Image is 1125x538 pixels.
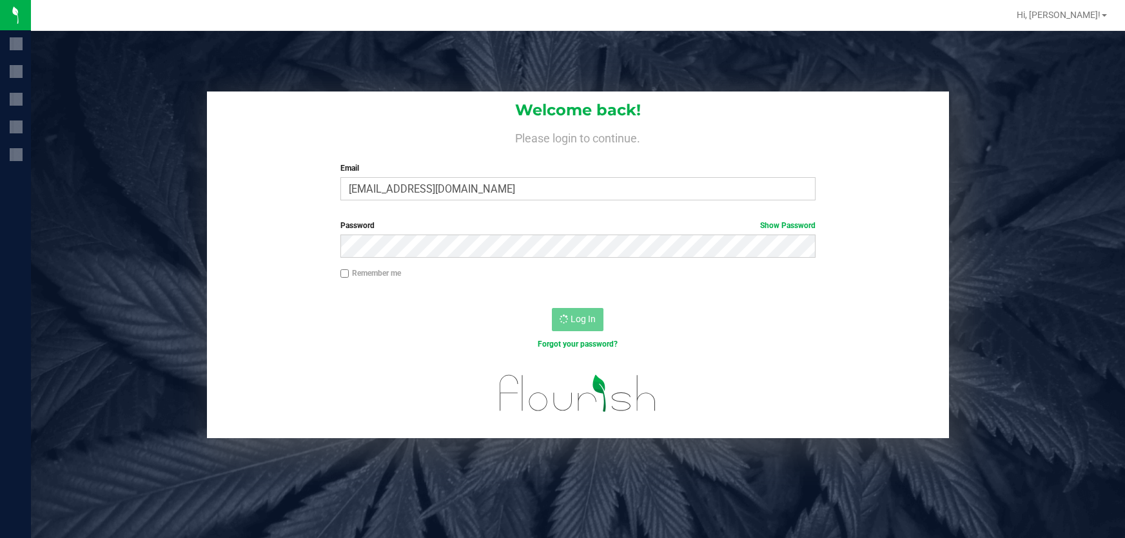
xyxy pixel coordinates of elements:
button: Log In [552,308,603,331]
span: Password [340,221,375,230]
label: Remember me [340,267,401,279]
span: Log In [571,314,596,324]
h4: Please login to continue. [207,129,949,144]
h1: Welcome back! [207,102,949,119]
img: flourish_logo.svg [485,363,671,423]
label: Email [340,162,816,174]
span: Hi, [PERSON_NAME]! [1017,10,1101,20]
input: Remember me [340,269,349,278]
a: Show Password [760,221,816,230]
a: Forgot your password? [538,340,618,349]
